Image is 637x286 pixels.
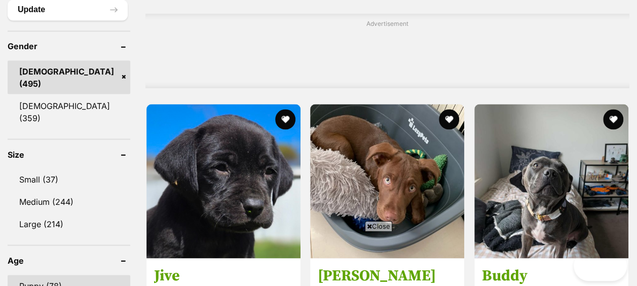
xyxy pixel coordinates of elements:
[574,251,627,281] iframe: Help Scout Beacon - Open
[310,104,464,258] img: Chai Latte - Labrador Retriever x Australian Kelpie Dog
[365,221,392,231] span: Close
[8,213,130,234] a: Large (214)
[8,191,130,212] a: Medium (244)
[8,256,130,265] header: Age
[482,266,621,285] h3: Buddy
[439,109,460,129] button: favourite
[275,109,295,129] button: favourite
[145,14,629,88] div: Advertisement
[474,104,628,258] img: Buddy - Staffordshire Bull Terrier Dog
[8,95,130,128] a: [DEMOGRAPHIC_DATA] (359)
[603,109,623,129] button: favourite
[8,168,130,190] a: Small (37)
[8,150,130,159] header: Size
[8,42,130,51] header: Gender
[134,235,503,281] iframe: Advertisement
[146,104,301,258] img: Jive - Beagle x Staffordshire Bull Terrier Dog
[8,60,130,94] a: [DEMOGRAPHIC_DATA] (495)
